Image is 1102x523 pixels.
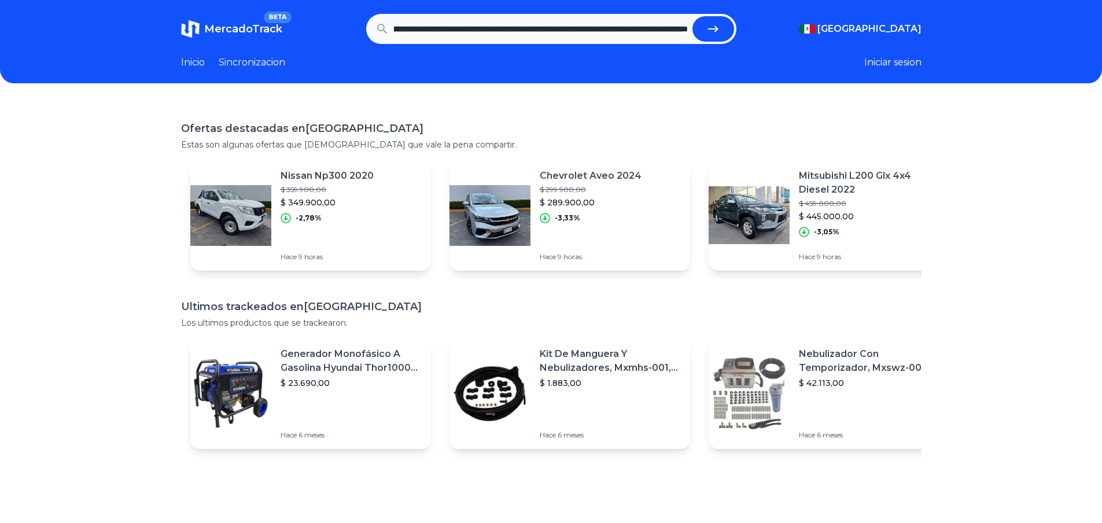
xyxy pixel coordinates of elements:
[540,377,681,389] p: $ 1.883,00
[190,353,271,434] img: Featured image
[181,139,922,150] p: Estas son algunas ofertas que [DEMOGRAPHIC_DATA] que vale la pena compartir.
[799,430,940,440] p: Hace 6 meses
[181,20,200,38] img: MercadoTrack
[281,197,374,208] p: $ 349.900,00
[296,213,322,223] p: -2,78%
[540,252,642,261] p: Hace 9 horas
[799,199,940,208] p: $ 459.000,00
[181,317,922,329] p: Los ultimos productos que se trackearon.
[799,347,940,375] p: Nebulizador Con Temporizador, Mxswz-009, 50m, 40 Boquillas
[190,338,431,449] a: Featured imageGenerador Monofásico A Gasolina Hyundai Thor10000 P 11.5 Kw$ 23.690,00Hace 6 meses
[709,160,949,271] a: Featured imageMitsubishi L200 Glx 4x4 Diesel 2022$ 459.000,00$ 445.000,00-3,05%Hace 9 horas
[181,20,282,38] a: MercadoTrackBETA
[281,252,374,261] p: Hace 9 horas
[449,175,530,256] img: Featured image
[449,338,690,449] a: Featured imageKit De Manguera Y Nebulizadores, Mxmhs-001, 6m, 6 Tees, 8 Bo$ 1.883,00Hace 6 meses
[814,227,839,237] p: -3,05%
[799,24,815,34] img: Mexico
[799,211,940,222] p: $ 445.000,00
[281,430,422,440] p: Hace 6 meses
[449,160,690,271] a: Featured imageChevrolet Aveo 2024$ 299.900,00$ 289.900,00-3,33%Hace 9 horas
[204,23,282,35] span: MercadoTrack
[799,377,940,389] p: $ 42.113,00
[181,56,205,69] a: Inicio
[799,252,940,261] p: Hace 9 horas
[281,377,422,389] p: $ 23.690,00
[709,175,790,256] img: Featured image
[864,56,922,69] button: Iniciar sesion
[555,213,580,223] p: -3,33%
[219,56,285,69] a: Sincronizacion
[449,353,530,434] img: Featured image
[540,347,681,375] p: Kit De Manguera Y Nebulizadores, Mxmhs-001, 6m, 6 Tees, 8 Bo
[709,338,949,449] a: Featured imageNebulizador Con Temporizador, Mxswz-009, 50m, 40 Boquillas$ 42.113,00Hace 6 meses
[281,169,374,183] p: Nissan Np300 2020
[799,22,922,36] button: [GEOGRAPHIC_DATA]
[190,160,431,271] a: Featured imageNissan Np300 2020$ 359.900,00$ 349.900,00-2,78%Hace 9 horas
[799,169,940,197] p: Mitsubishi L200 Glx 4x4 Diesel 2022
[281,185,374,194] p: $ 359.900,00
[540,197,642,208] p: $ 289.900,00
[281,347,422,375] p: Generador Monofásico A Gasolina Hyundai Thor10000 P 11.5 Kw
[181,120,922,137] h1: Ofertas destacadas en [GEOGRAPHIC_DATA]
[190,175,271,256] img: Featured image
[540,430,681,440] p: Hace 6 meses
[709,353,790,434] img: Featured image
[181,299,922,315] h1: Ultimos trackeados en [GEOGRAPHIC_DATA]
[817,22,922,36] span: [GEOGRAPHIC_DATA]
[540,185,642,194] p: $ 299.900,00
[264,12,291,23] span: BETA
[540,169,642,183] p: Chevrolet Aveo 2024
